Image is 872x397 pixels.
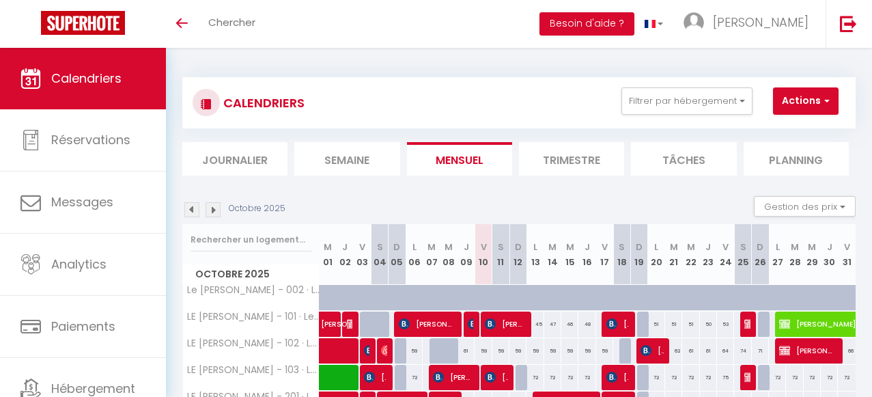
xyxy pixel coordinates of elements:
[51,131,130,148] span: Réservations
[717,365,734,390] div: 75
[722,241,729,254] abbr: V
[665,224,682,285] th: 21
[769,224,786,285] th: 27
[578,365,595,390] div: 72
[526,312,544,337] div: 45
[786,224,803,285] th: 28
[364,364,386,390] span: [PERSON_NAME]
[744,142,849,176] li: Planning
[636,241,643,254] abbr: D
[220,87,305,118] h3: CALENDRIERS
[596,224,613,285] th: 17
[808,241,816,254] abbr: M
[606,364,629,390] span: [PERSON_NAME]
[389,224,406,285] th: 05
[752,224,769,285] th: 26
[539,12,634,36] button: Besoin d'aide ?
[779,338,836,364] span: [PERSON_NAME]
[827,241,832,254] abbr: J
[544,312,561,337] div: 47
[838,224,856,285] th: 31
[838,338,856,364] div: 66
[713,14,808,31] span: [PERSON_NAME]
[393,241,400,254] abbr: D
[492,224,509,285] th: 11
[381,338,386,364] span: [PERSON_NAME]
[347,311,352,337] span: [PERSON_NAME]
[342,241,348,254] abbr: J
[51,380,135,397] span: Hébergement
[621,87,753,115] button: Filtrer par hébergement
[648,365,665,390] div: 72
[423,224,440,285] th: 07
[544,365,561,390] div: 72
[754,196,856,217] button: Gestion des prix
[602,241,608,254] abbr: V
[406,365,423,390] div: 72
[485,311,524,337] span: [PERSON_NAME]
[359,241,365,254] abbr: V
[682,312,699,337] div: 51
[821,365,838,390] div: 72
[717,312,734,337] div: 53
[700,224,717,285] th: 23
[561,312,578,337] div: 46
[481,241,487,254] abbr: V
[786,365,803,390] div: 72
[185,365,322,375] span: LE [PERSON_NAME] - 103 · Le [PERSON_NAME] ~ Appartement 103
[804,365,821,390] div: 72
[734,338,751,364] div: 74
[682,224,699,285] th: 22
[548,241,557,254] abbr: M
[578,224,595,285] th: 16
[185,285,322,295] span: Le [PERSON_NAME] - 002 · Le [PERSON_NAME] - appartement avec [PERSON_NAME]
[561,338,578,364] div: 59
[578,312,595,337] div: 48
[294,142,399,176] li: Semaine
[566,241,574,254] abbr: M
[700,312,717,337] div: 50
[648,224,665,285] th: 20
[665,338,682,364] div: 62
[475,224,492,285] th: 10
[585,241,590,254] abbr: J
[776,241,780,254] abbr: L
[791,241,799,254] abbr: M
[445,241,453,254] abbr: M
[840,15,857,32] img: logout
[458,224,475,285] th: 09
[641,338,663,364] span: [PERSON_NAME]
[821,224,838,285] th: 30
[407,142,512,176] li: Mensuel
[682,365,699,390] div: 72
[371,224,388,285] th: 04
[613,224,630,285] th: 18
[700,365,717,390] div: 72
[229,202,285,215] p: Octobre 2025
[526,338,544,364] div: 59
[492,338,509,364] div: 59
[654,241,658,254] abbr: L
[705,241,711,254] abbr: J
[682,338,699,364] div: 61
[509,224,526,285] th: 12
[185,312,322,322] span: LE [PERSON_NAME] - 101 · Le [PERSON_NAME] - Studio T1 de charme
[740,241,746,254] abbr: S
[427,241,436,254] abbr: M
[734,224,751,285] th: 25
[364,338,369,364] span: [PERSON_NAME]
[526,365,544,390] div: 72
[485,364,507,390] span: [PERSON_NAME]
[578,338,595,364] div: 59
[769,365,786,390] div: 72
[324,241,332,254] abbr: M
[321,304,352,330] span: [PERSON_NAME]
[665,312,682,337] div: 51
[468,311,473,337] span: [PERSON_NAME]
[844,241,850,254] abbr: V
[406,338,423,364] div: 59
[519,142,624,176] li: Trimestre
[464,241,469,254] abbr: J
[648,312,665,337] div: 51
[752,338,769,364] div: 71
